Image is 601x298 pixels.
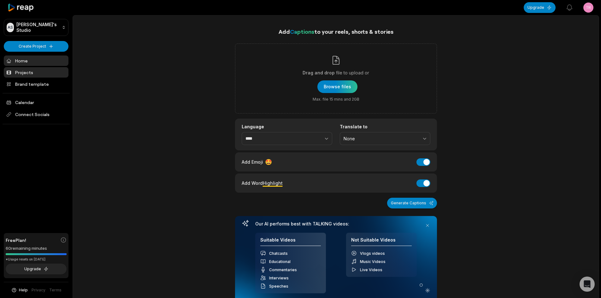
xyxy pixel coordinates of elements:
span: Commentaries [269,267,297,272]
a: Brand template [4,79,68,89]
span: Vlogs videos [360,251,385,256]
button: Drag and dropfile to upload orMax. file 15 mins and 2GB [317,80,357,93]
div: Open Intercom Messenger [580,277,595,292]
span: Captions [290,28,314,35]
button: Generate Captions [387,198,437,208]
span: Add Emoji [242,159,263,165]
a: Projects [4,67,68,78]
button: Help [11,287,28,293]
span: Max. file 15 mins and 2GB [313,97,359,102]
h3: Our AI performs best with TALKING videos: [255,221,417,227]
span: Interviews [269,276,289,280]
label: Language [242,124,332,130]
a: Terms [49,287,62,293]
span: Music Videos [360,259,386,264]
span: None [344,136,418,142]
div: *Usage resets on [DATE] [6,257,67,262]
span: Speeches [269,284,288,289]
p: [PERSON_NAME]'s Studio [16,22,59,33]
h4: Suitable Videos [260,237,321,246]
a: Privacy [32,287,45,293]
span: Drag and drop [303,69,335,77]
button: None [340,132,430,145]
span: Free Plan! [6,237,26,243]
label: Translate to [340,124,430,130]
span: Live Videos [360,267,382,272]
button: Create Project [4,41,68,52]
a: Home [4,56,68,66]
span: Connect Socials [4,109,68,120]
div: 60 remaining minutes [6,245,67,252]
span: Educational [269,259,291,264]
div: Add Word [242,179,283,187]
span: 🤩 [265,158,272,166]
h1: Add to your reels, shorts & stories [235,27,437,36]
h4: Not Suitable Videos [351,237,412,246]
span: Chatcasts [269,251,288,256]
span: Help [19,287,28,293]
span: Highlight [263,180,283,186]
a: Calendar [4,97,68,108]
div: AS [7,23,14,32]
button: Upgrade [524,2,556,13]
button: Upgrade [6,264,67,274]
span: file to upload or [336,69,369,77]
